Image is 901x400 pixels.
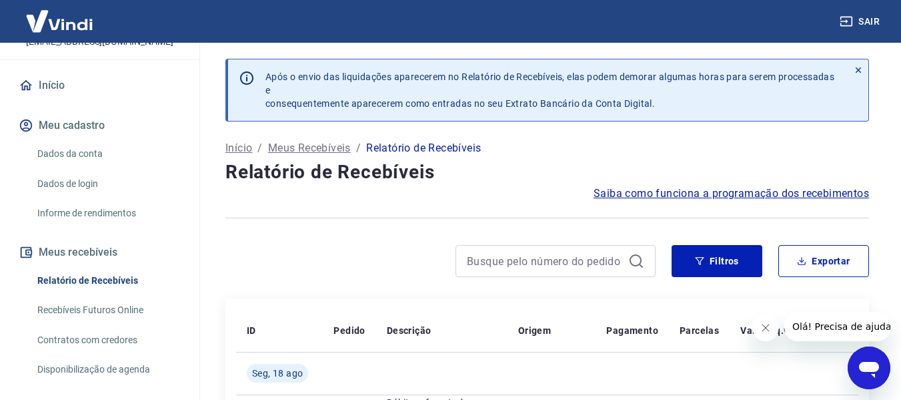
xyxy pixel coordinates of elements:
[32,327,183,354] a: Contratos com credores
[32,296,183,324] a: Recebíveis Futuros Online
[467,251,623,271] input: Busque pelo número do pedido
[8,9,112,20] span: Olá! Precisa de ajuda?
[672,245,762,277] button: Filtros
[366,140,481,156] p: Relatório de Recebíveis
[32,140,183,168] a: Dados da conta
[32,170,183,198] a: Dados de login
[16,1,103,41] img: Vindi
[752,315,779,341] iframe: Fechar mensagem
[247,324,256,337] p: ID
[265,70,838,110] p: Após o envio das liquidações aparecerem no Relatório de Recebíveis, elas podem demorar algumas ho...
[778,245,869,277] button: Exportar
[387,324,431,337] p: Descrição
[257,140,262,156] p: /
[225,159,869,186] h4: Relatório de Recebíveis
[333,324,365,337] p: Pedido
[225,140,252,156] a: Início
[784,312,890,341] iframe: Mensagem da empresa
[606,324,658,337] p: Pagamento
[16,71,183,100] a: Início
[837,9,885,34] button: Sair
[356,140,361,156] p: /
[252,367,303,380] span: Seg, 18 ago
[32,200,183,227] a: Informe de rendimentos
[16,111,183,140] button: Meu cadastro
[740,324,784,337] p: Valor Líq.
[518,324,551,337] p: Origem
[16,238,183,267] button: Meus recebíveis
[680,324,719,337] p: Parcelas
[848,347,890,389] iframe: Botão para abrir a janela de mensagens
[32,356,183,383] a: Disponibilização de agenda
[594,186,869,202] a: Saiba como funciona a programação dos recebimentos
[32,267,183,294] a: Relatório de Recebíveis
[268,140,351,156] a: Meus Recebíveis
